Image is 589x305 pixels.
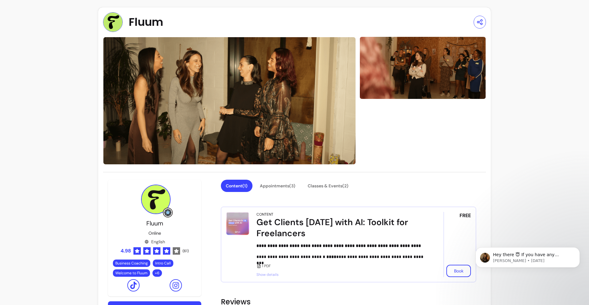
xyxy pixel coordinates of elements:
span: ( 61 ) [183,248,189,253]
span: Welcome to Fluum [115,271,148,276]
button: Classes & Events(2) [303,180,353,192]
p: Online [148,230,161,236]
img: Get Clients in 14 Days with AI: Toolkit for Freelancers [226,212,249,235]
div: FREE [444,212,471,277]
div: English [144,239,165,245]
span: 4.98 [121,247,131,255]
span: Fluum [129,16,163,28]
img: image-0 [103,37,356,165]
span: + 6 [154,271,161,276]
iframe: Intercom notifications message [466,234,589,302]
span: Fluum [146,219,163,227]
img: image-1 [360,36,486,100]
button: Appointments(3) [255,180,300,192]
div: Get Clients [DATE] with AI: Toolkit for Freelancers [256,217,426,239]
button: Book [446,265,471,277]
img: image-2 [360,102,486,166]
img: Provider image [103,12,123,32]
div: 1 PDF [256,264,426,268]
div: Content [256,212,273,217]
img: Provider image [141,185,171,214]
button: Content(1) [221,180,252,192]
img: Grow [164,209,171,216]
span: Business Coaching [115,261,148,266]
span: Show details [256,272,426,277]
span: Intro Call [155,261,171,266]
